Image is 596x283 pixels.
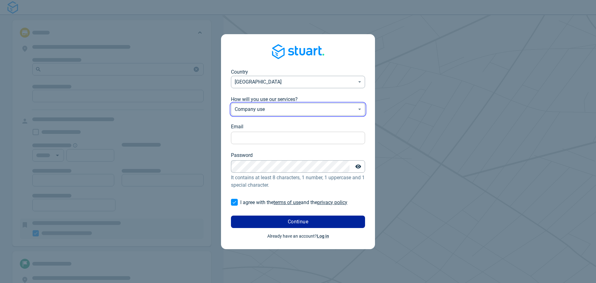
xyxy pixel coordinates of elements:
div: Company use [231,103,365,116]
span: Continue [288,219,309,224]
a: privacy policy [317,199,347,205]
span: Country [231,69,248,75]
div: [GEOGRAPHIC_DATA] [231,76,365,88]
span: How will you use our services? [231,96,298,102]
label: Password [231,152,253,159]
label: Email [231,123,243,130]
button: Continue [231,216,365,228]
p: It contains at least 8 characters, 1 number, 1 uppercase and 1 special character. [231,174,365,189]
span: Already have an account? [267,234,329,239]
span: I agree with the and the [240,199,347,205]
a: Log in [317,234,329,239]
a: terms of use [273,199,301,205]
button: Toggle password visibility [352,160,364,173]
